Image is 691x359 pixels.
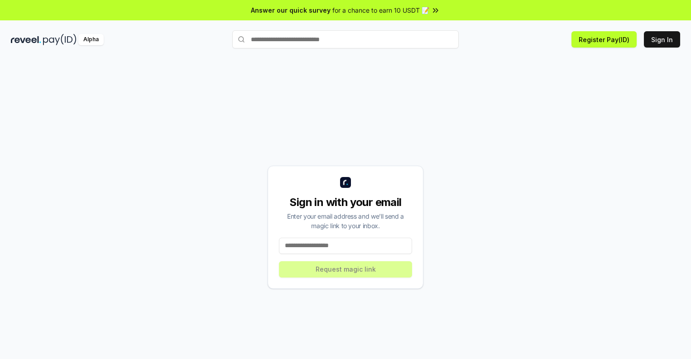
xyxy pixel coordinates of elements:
button: Sign In [644,31,680,48]
span: Answer our quick survey [251,5,331,15]
img: logo_small [340,177,351,188]
img: pay_id [43,34,77,45]
img: reveel_dark [11,34,41,45]
div: Enter your email address and we’ll send a magic link to your inbox. [279,211,412,230]
div: Sign in with your email [279,195,412,210]
span: for a chance to earn 10 USDT 📝 [332,5,429,15]
div: Alpha [78,34,104,45]
button: Register Pay(ID) [571,31,637,48]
